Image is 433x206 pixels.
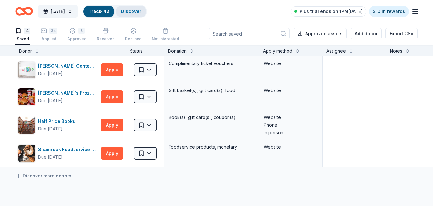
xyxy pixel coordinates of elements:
a: $10 in rewards [369,6,409,17]
div: Shamrock Foodservice Warehouse [38,146,98,153]
button: Image for Chandler Center for the Arts[PERSON_NAME] Center for the ArtsDue [DATE] [18,61,98,79]
div: 4 [24,28,30,34]
div: Due [DATE] [38,153,63,161]
input: Search saved [209,28,290,39]
div: Due [DATE] [38,70,63,77]
div: Book(s), gift card(s), coupon(s) [168,113,255,122]
div: Due [DATE] [38,97,63,104]
button: Apply [101,119,123,131]
div: Received [97,37,115,42]
button: Apply [101,147,123,160]
button: Track· 42Discover [83,5,147,18]
div: Donor [19,47,32,55]
span: [DATE] [51,8,65,15]
div: Website [264,114,318,121]
div: Apply method [263,47,292,55]
div: Notes [390,47,402,55]
div: In person [264,129,318,136]
div: Due [DATE] [38,125,63,133]
button: Image for Half Price BooksHalf Price BooksDue [DATE] [18,116,98,134]
button: Image for Shamrock Foodservice WarehouseShamrock Foodservice WarehouseDue [DATE] [18,144,98,162]
button: Not interested [152,25,179,45]
div: 3 [78,28,85,34]
button: 34Applied [41,25,57,45]
div: 34 [49,28,57,34]
div: Website [264,60,318,67]
div: Status [126,45,164,56]
div: Website [264,143,318,151]
img: Image for Shamrock Foodservice Warehouse [18,145,35,162]
a: Home [15,4,33,19]
button: Declined [125,25,142,45]
img: Image for Half Price Books [18,116,35,134]
div: Declined [125,37,142,42]
img: Image for Freddy's Frozen Custard & Steakburgers [18,88,35,105]
a: Track· 42 [88,9,109,14]
img: Image for Chandler Center for the Arts [18,61,35,78]
button: Apply [101,90,123,103]
button: Image for Freddy's Frozen Custard & Steakburgers[PERSON_NAME]'s Frozen Custard & SteakburgersDue ... [18,88,98,106]
button: Add donor [351,28,382,39]
div: Approved [67,37,87,42]
button: Apply [101,63,123,76]
div: Complimentary ticket vouchers [168,59,255,68]
div: Gift basket(s), gift card(s), food [168,86,255,95]
span: Plus trial ends on 1PM[DATE] [300,8,363,15]
button: 4Saved [15,25,30,45]
div: Foodservice products, monetary [168,143,255,151]
button: [DATE] [38,5,78,18]
div: Website [264,87,318,94]
a: Discover more donors [15,172,71,180]
div: Saved [15,37,30,42]
div: [PERSON_NAME]'s Frozen Custard & Steakburgers [38,89,98,97]
button: Approved assets [294,28,347,39]
a: Plus trial ends on 1PM[DATE] [291,6,366,17]
div: Assignee [326,47,346,55]
a: Discover [121,9,141,14]
button: 3Approved [67,25,87,45]
div: [PERSON_NAME] Center for the Arts [38,62,98,70]
div: Applied [41,37,57,42]
div: Not interested [152,33,179,38]
div: Half Price Books [38,117,78,125]
div: Phone [264,121,318,129]
button: Received [97,25,115,45]
div: Donation [168,47,187,55]
button: Export CSV [385,28,418,39]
